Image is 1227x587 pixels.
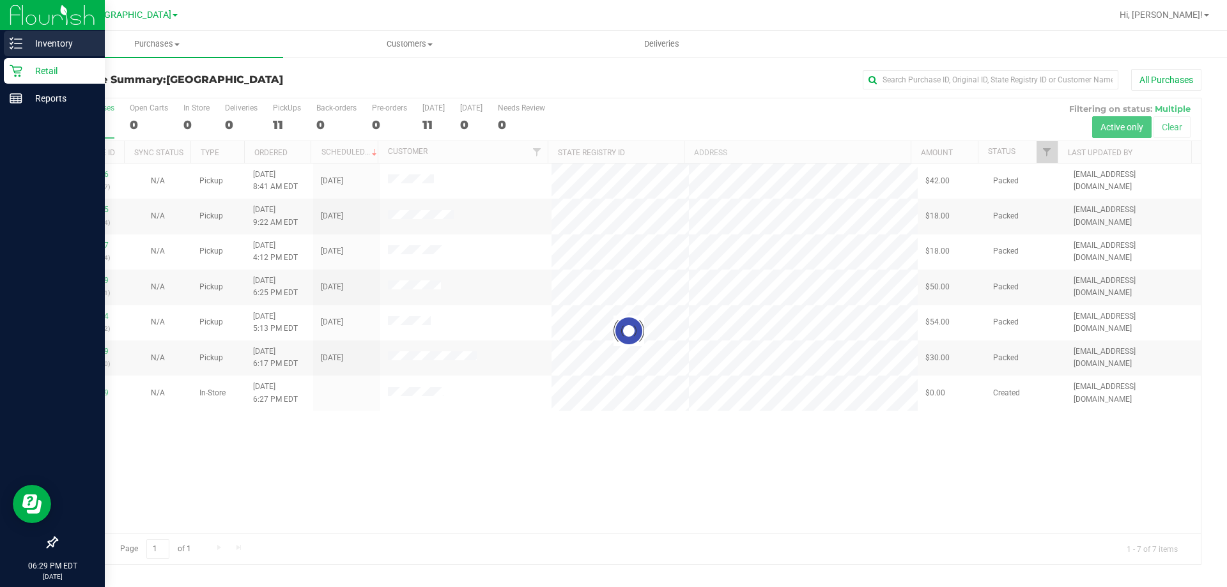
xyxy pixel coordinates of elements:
a: Customers [283,31,536,57]
inline-svg: Reports [10,92,22,105]
p: Reports [22,91,99,106]
span: Deliveries [627,38,697,50]
p: 06:29 PM EDT [6,560,99,572]
p: Retail [22,63,99,79]
span: [GEOGRAPHIC_DATA] [166,73,283,86]
p: Inventory [22,36,99,51]
inline-svg: Retail [10,65,22,77]
inline-svg: Inventory [10,37,22,50]
a: Deliveries [536,31,788,57]
a: Purchases [31,31,283,57]
h3: Purchase Summary: [56,74,438,86]
span: Purchases [31,38,283,50]
span: Customers [284,38,535,50]
span: [GEOGRAPHIC_DATA] [84,10,171,20]
iframe: Resource center [13,485,51,523]
span: Hi, [PERSON_NAME]! [1120,10,1203,20]
button: All Purchases [1131,69,1201,91]
input: Search Purchase ID, Original ID, State Registry ID or Customer Name... [863,70,1118,89]
p: [DATE] [6,572,99,581]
